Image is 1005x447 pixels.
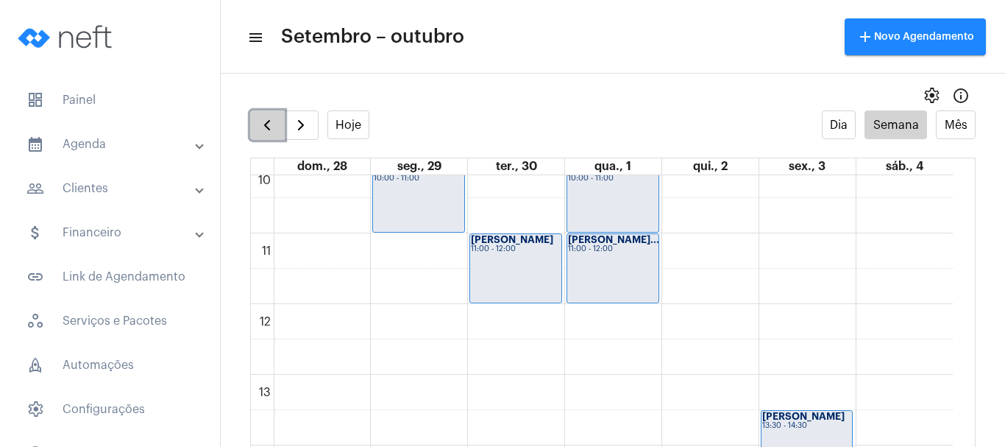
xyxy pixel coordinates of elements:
button: Hoje [327,110,370,139]
mat-icon: sidenav icon [26,268,44,286]
span: sidenav icon [26,356,44,374]
mat-panel-title: Clientes [26,180,196,197]
span: settings [923,87,940,105]
button: Próximo Semana [284,110,319,140]
button: Semana [864,110,927,139]
img: logo-neft-novo-2.png [12,7,122,66]
button: Novo Agendamento [845,18,986,55]
a: 1 de outubro de 2025 [592,158,634,175]
span: sidenav icon [26,91,44,109]
mat-panel-title: Financeiro [26,224,196,242]
mat-icon: sidenav icon [26,224,44,242]
button: settings [917,81,946,110]
button: Semana Anterior [250,110,285,140]
strong: [PERSON_NAME]... [568,235,659,244]
strong: [PERSON_NAME] [471,235,553,244]
span: Configurações [15,392,205,427]
a: 2 de outubro de 2025 [690,158,731,175]
div: 10:00 - 11:00 [374,175,464,183]
mat-icon: sidenav icon [26,180,44,197]
div: 12 [257,315,274,328]
mat-icon: sidenav icon [26,135,44,153]
a: 3 de outubro de 2025 [786,158,828,175]
span: Automações [15,348,205,383]
span: Serviços e Pacotes [15,303,205,339]
span: Setembro – outubro [281,25,464,49]
div: 13:30 - 14:30 [762,422,852,430]
div: 11:00 - 12:00 [471,245,561,253]
strong: [PERSON_NAME] [762,412,845,421]
button: Mês [936,110,976,139]
a: 4 de outubro de 2025 [883,158,926,175]
div: 11:00 - 12:00 [568,245,658,253]
mat-panel-title: Agenda [26,135,196,153]
mat-expansion-panel-header: sidenav iconClientes [9,171,220,206]
button: Info [946,81,976,110]
span: sidenav icon [26,312,44,330]
mat-icon: Info [952,87,970,105]
mat-expansion-panel-header: sidenav iconAgenda [9,127,220,162]
mat-icon: add [856,28,874,46]
span: Novo Agendamento [856,32,974,42]
mat-icon: sidenav icon [247,29,262,46]
span: sidenav icon [26,401,44,418]
div: 10:00 - 11:00 [568,175,658,183]
a: 28 de setembro de 2025 [294,158,350,175]
span: Painel [15,82,205,118]
div: 11 [259,244,274,258]
span: Link de Agendamento [15,259,205,295]
button: Dia [822,110,856,139]
a: 30 de setembro de 2025 [493,158,540,175]
div: 10 [255,174,274,187]
div: 13 [256,386,274,399]
mat-expansion-panel-header: sidenav iconFinanceiro [9,215,220,250]
a: 29 de setembro de 2025 [394,158,444,175]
